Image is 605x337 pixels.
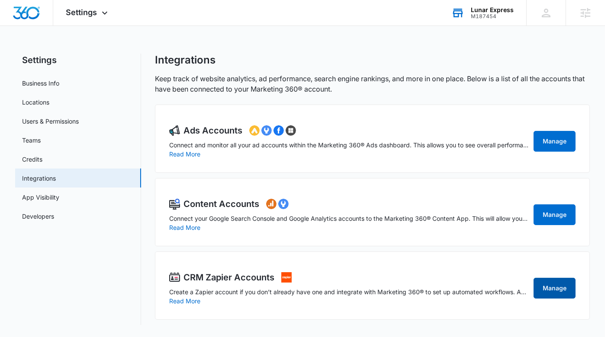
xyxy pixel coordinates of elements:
img: settings.integrations.zapier.alt [281,272,292,283]
h2: CRM Zapier Accounts [183,271,274,284]
p: Create a Zapier account if you don’t already have one and integrate with Marketing 360® to set up... [169,287,528,296]
div: account name [471,6,514,13]
a: Locations [22,98,49,107]
div: account id [471,13,514,19]
h1: Integrations [155,54,216,67]
h2: Content Accounts [183,197,259,210]
p: Keep track of website analytics, ad performance, search engine rankings, and more in one place. B... [155,73,590,94]
a: Business Info [22,79,59,88]
a: Developers [22,212,54,221]
a: Users & Permissions [22,117,79,126]
a: Credits [22,155,42,164]
a: Integrations [22,174,56,183]
img: googlemerchantcenter [261,125,272,136]
a: App Visibility [22,193,59,202]
a: Teams [22,136,41,145]
h2: Ads Accounts [183,124,242,137]
img: bingads [286,125,296,136]
img: googleads [249,125,260,136]
h2: Settings [15,54,141,67]
a: Manage [534,278,576,299]
img: googleanalytics [266,199,277,209]
button: Read More [169,151,200,157]
button: Read More [169,225,200,231]
p: Connect your Google Search Console and Google Analytics accounts to the Marketing 360® Content Ap... [169,214,528,223]
a: Manage [534,131,576,152]
p: Connect and monitor all your ad accounts within the Marketing 360® Ads dashboard. This allows you... [169,140,528,149]
a: Manage [534,204,576,225]
img: googlesearchconsole [278,199,289,209]
button: Read More [169,298,200,304]
span: Settings [66,8,97,17]
img: facebookads [274,125,284,136]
